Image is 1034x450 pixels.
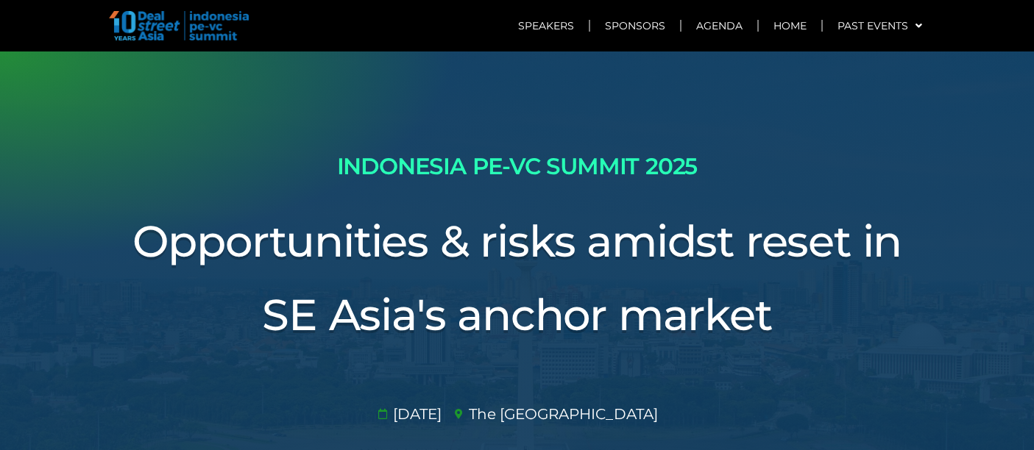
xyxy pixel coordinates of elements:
[759,9,821,43] a: Home
[389,403,442,425] span: [DATE]​
[465,403,658,425] span: The [GEOGRAPHIC_DATA]​
[503,9,589,43] a: Speakers
[105,204,929,352] h3: Opportunities & risks amidst reset in SE Asia's anchor market
[590,9,680,43] a: Sponsors
[823,9,937,43] a: Past Events
[681,9,757,43] a: Agenda
[105,147,929,186] h2: INDONESIA PE-VC SUMMIT 2025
